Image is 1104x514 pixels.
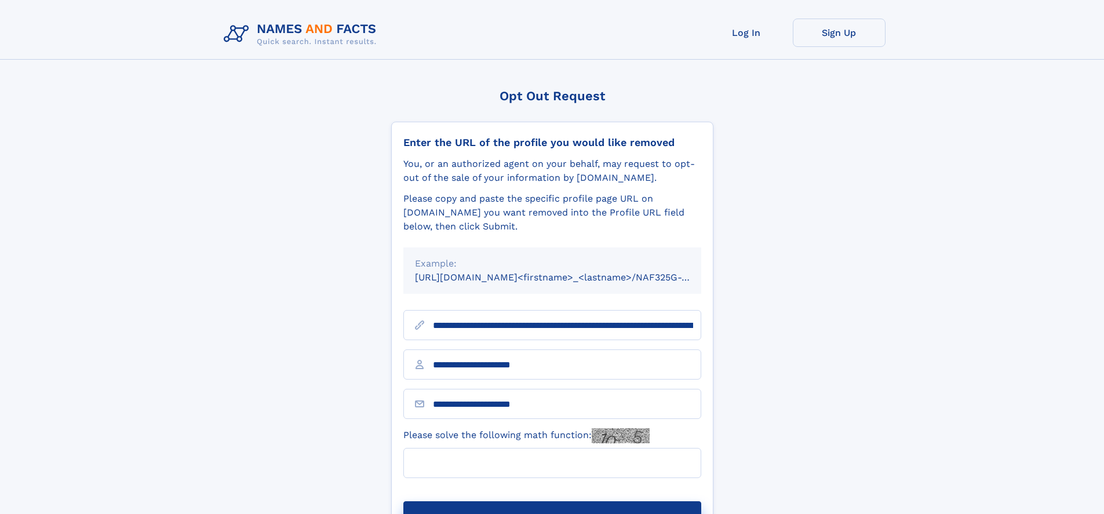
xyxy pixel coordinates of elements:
a: Sign Up [793,19,886,47]
img: Logo Names and Facts [219,19,386,50]
div: Opt Out Request [391,89,713,103]
div: Example: [415,257,690,271]
div: Please copy and paste the specific profile page URL on [DOMAIN_NAME] you want removed into the Pr... [403,192,701,234]
label: Please solve the following math function: [403,428,650,443]
a: Log In [700,19,793,47]
small: [URL][DOMAIN_NAME]<firstname>_<lastname>/NAF325G-xxxxxxxx [415,272,723,283]
div: Enter the URL of the profile you would like removed [403,136,701,149]
div: You, or an authorized agent on your behalf, may request to opt-out of the sale of your informatio... [403,157,701,185]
